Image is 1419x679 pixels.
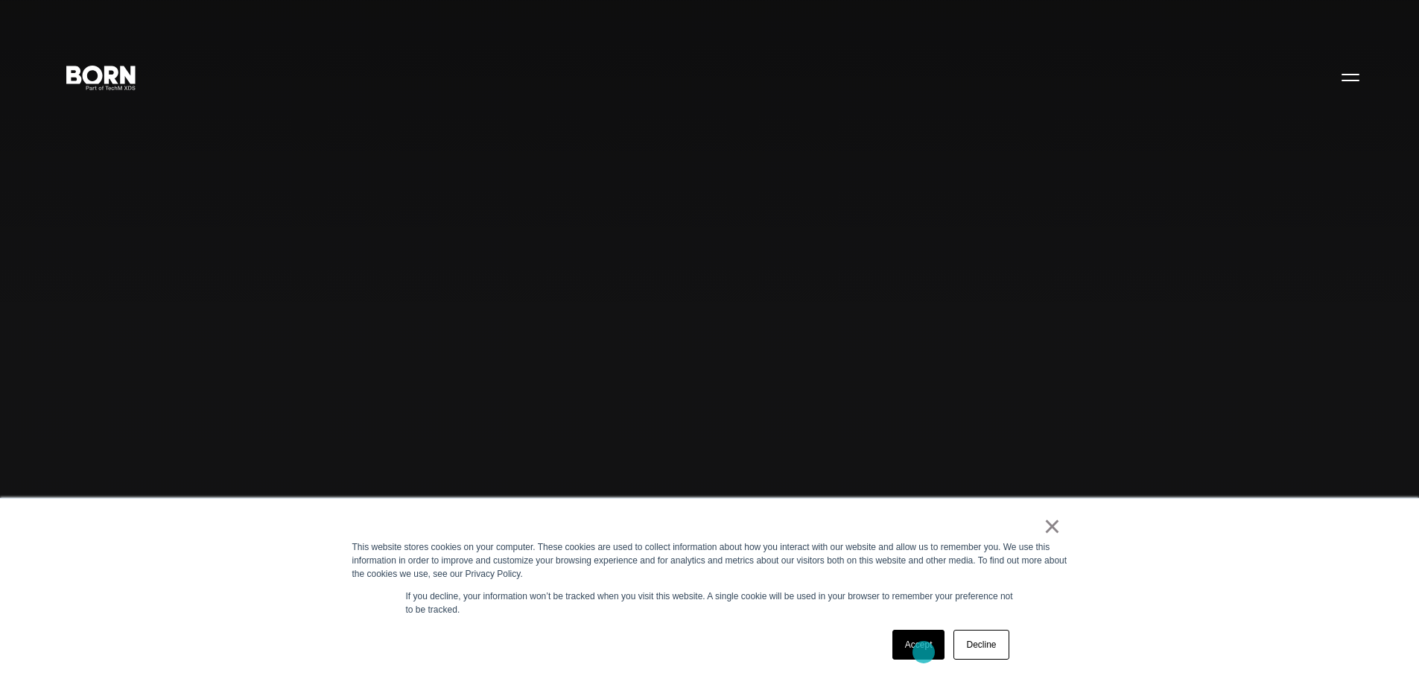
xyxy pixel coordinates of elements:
a: Decline [953,630,1009,660]
a: × [1044,519,1061,533]
p: If you decline, your information won’t be tracked when you visit this website. A single cookie wi... [406,590,1014,616]
a: Accept [892,630,945,660]
div: This website stores cookies on your computer. These cookies are used to collect information about... [352,540,1067,581]
button: Open [1333,61,1368,92]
